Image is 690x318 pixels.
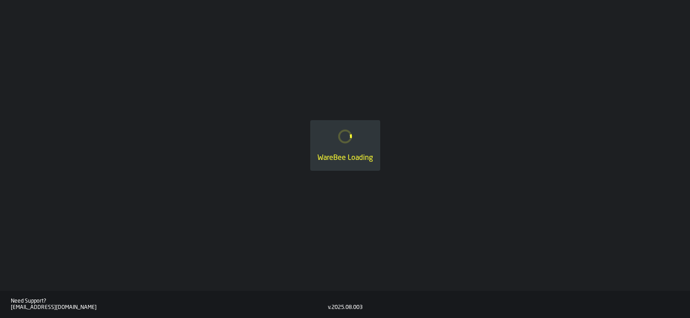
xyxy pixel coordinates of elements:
[328,304,331,311] div: v.
[11,298,328,311] a: Need Support?[EMAIL_ADDRESS][DOMAIN_NAME]
[331,304,363,311] div: 2025.08.003
[317,153,373,164] div: WareBee Loading
[11,304,328,311] div: [EMAIL_ADDRESS][DOMAIN_NAME]
[11,298,328,304] div: Need Support?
